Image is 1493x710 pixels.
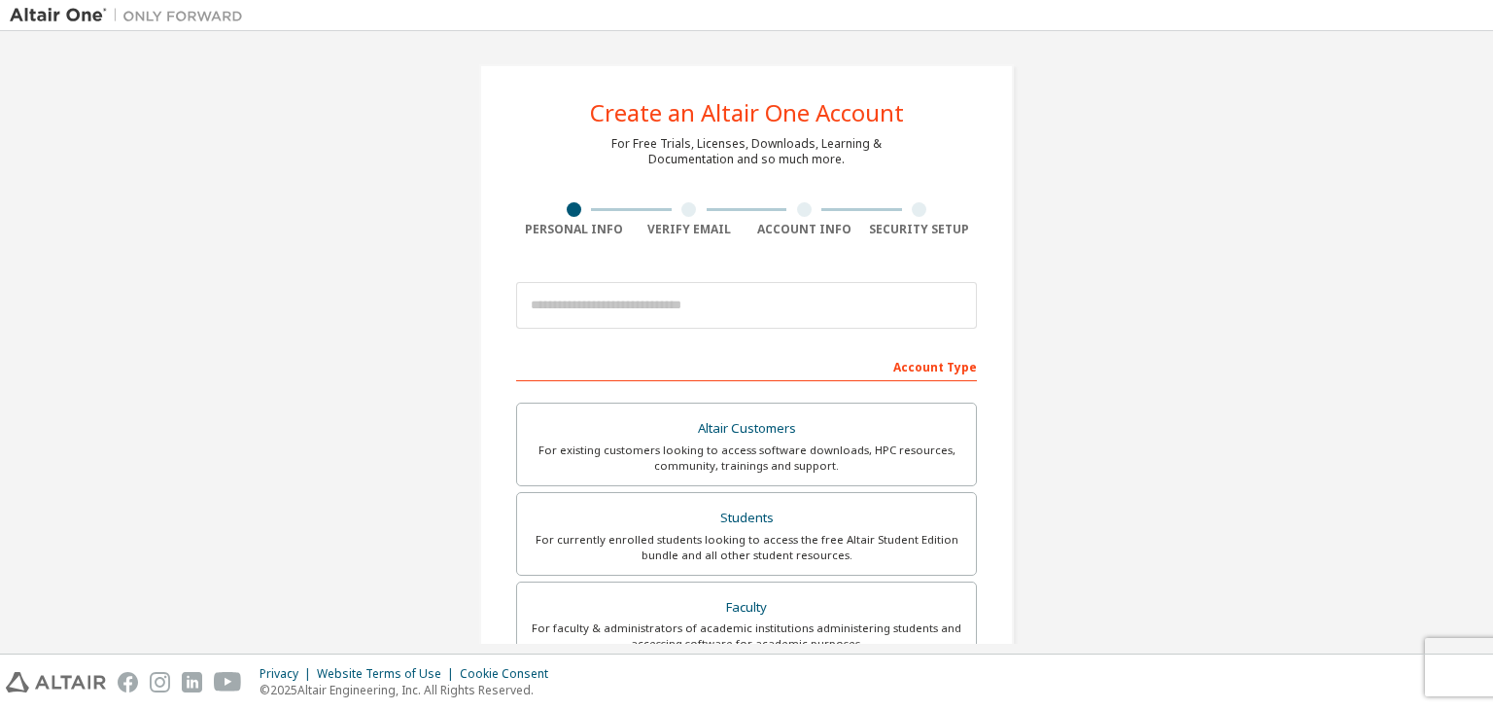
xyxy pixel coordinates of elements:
[529,532,964,563] div: For currently enrolled students looking to access the free Altair Student Edition bundle and all ...
[214,672,242,692] img: youtube.svg
[516,222,632,237] div: Personal Info
[460,666,560,682] div: Cookie Consent
[862,222,978,237] div: Security Setup
[516,350,977,381] div: Account Type
[529,415,964,443] div: Altair Customers
[150,672,170,692] img: instagram.svg
[6,672,106,692] img: altair_logo.svg
[529,594,964,621] div: Faculty
[590,101,904,124] div: Create an Altair One Account
[746,222,862,237] div: Account Info
[611,136,882,167] div: For Free Trials, Licenses, Downloads, Learning & Documentation and so much more.
[529,621,964,652] div: For faculty & administrators of academic institutions administering students and accessing softwa...
[182,672,202,692] img: linkedin.svg
[118,672,138,692] img: facebook.svg
[260,666,317,682] div: Privacy
[260,682,560,698] p: © 2025 Altair Engineering, Inc. All Rights Reserved.
[632,222,747,237] div: Verify Email
[529,505,964,532] div: Students
[529,443,964,474] div: For existing customers looking to access software downloads, HPC resources, community, trainings ...
[317,666,460,682] div: Website Terms of Use
[10,6,253,25] img: Altair One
